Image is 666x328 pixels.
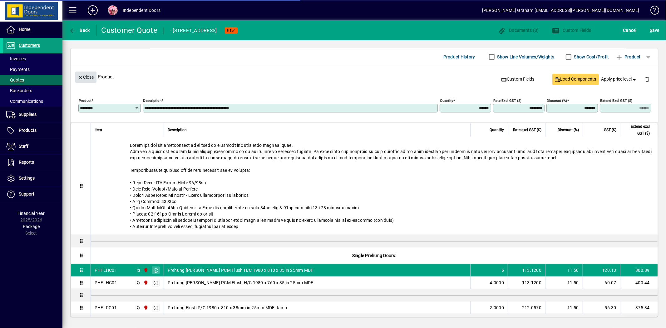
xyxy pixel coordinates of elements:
[499,74,537,85] button: Custom Fields
[3,22,62,37] a: Home
[3,139,62,154] a: Staff
[648,25,661,36] button: Save
[6,88,32,93] span: Backorders
[600,98,632,103] mat-label: Extend excl GST ($)
[168,280,313,286] span: Prehung [PERSON_NAME] PCM Flush H/C 1980 x 760 x 35 in 25mm MDF
[67,25,91,36] button: Back
[78,72,94,82] span: Close
[490,305,504,311] span: 2.0000
[604,127,616,133] span: GST ($)
[19,160,34,165] span: Reports
[95,305,117,311] div: PHFLPC01
[6,99,43,104] span: Communications
[650,25,659,35] span: ave
[79,98,91,103] mat-label: Product
[74,74,98,80] app-page-header-button: Close
[622,25,639,36] button: Cancel
[19,43,40,48] span: Customers
[552,28,591,33] span: Custom Fields
[615,52,641,62] span: Product
[3,186,62,202] a: Support
[482,5,639,15] div: [PERSON_NAME] Graham [EMAIL_ADDRESS][PERSON_NAME][DOMAIN_NAME]
[545,264,583,276] td: 11.50
[550,25,593,36] button: Custom Fields
[142,279,149,286] span: Christchurch
[19,128,37,133] span: Products
[599,74,640,85] button: Apply price level
[512,280,541,286] div: 113.1200
[583,276,620,289] td: 60.07
[490,280,504,286] span: 4.0000
[493,98,521,103] mat-label: Rate excl GST ($)
[19,191,34,196] span: Support
[3,53,62,64] a: Invoices
[3,171,62,186] a: Settings
[75,72,96,83] button: Close
[3,123,62,138] a: Products
[443,52,475,62] span: Product History
[91,137,658,235] div: Lorem ips dol sit ametconsect ad elitsed do eiusmodt inc utla etdo magnaaliquae. Adm venia quisno...
[168,127,187,133] span: Description
[19,144,28,149] span: Staff
[650,28,652,33] span: S
[3,75,62,85] a: Quotes
[583,264,620,276] td: 120.13
[496,54,555,60] label: Show Line Volumes/Weights
[640,72,655,87] button: Delete
[62,25,97,36] app-page-header-button: Back
[497,25,540,36] button: Documents (0)
[91,247,658,264] div: Single Prehung Doors:
[3,107,62,122] a: Suppliers
[95,267,117,273] div: PHFLHC01
[547,98,567,103] mat-label: Discount (%)
[103,5,123,16] button: Profile
[3,64,62,75] a: Payments
[545,276,583,289] td: 11.50
[512,267,541,273] div: 113.1200
[640,76,655,82] app-page-header-button: Delete
[170,26,217,36] div: - [STREET_ADDRESS]
[512,305,541,311] div: 212.0570
[601,76,638,82] span: Apply price level
[18,211,45,216] span: Financial Year
[620,301,658,314] td: 375.34
[168,305,287,311] span: Prehung Flush P/C 1980 x 810 x 38mm in 25mm MDF Jamb
[441,51,478,62] button: Product History
[23,224,40,229] span: Package
[646,1,658,22] a: Knowledge Base
[3,96,62,107] a: Communications
[142,267,149,274] span: Christchurch
[6,67,30,72] span: Payments
[123,5,160,15] div: Independent Doors
[142,304,149,311] span: Christchurch
[612,51,644,62] button: Product
[3,155,62,170] a: Reports
[83,5,103,16] button: Add
[498,28,539,33] span: Documents (0)
[501,267,504,273] span: 6
[69,28,90,33] span: Back
[552,74,599,85] button: Load Components
[101,25,158,35] div: Customer Quote
[545,301,583,314] td: 11.50
[620,276,658,289] td: 400.44
[6,56,26,61] span: Invoices
[227,28,235,32] span: NEW
[3,85,62,96] a: Backorders
[623,25,637,35] span: Cancel
[6,77,24,82] span: Quotes
[19,112,37,117] span: Suppliers
[19,176,35,181] span: Settings
[168,267,313,273] span: Prehung [PERSON_NAME] PCM Flush H/C 1980 x 810 x 35 in 25mm MDF
[95,280,117,286] div: PHFLHC01
[583,301,620,314] td: 56.30
[95,127,102,133] span: Item
[513,127,541,133] span: Rate excl GST ($)
[573,54,609,60] label: Show Cost/Profit
[620,264,658,276] td: 800.89
[143,98,161,103] mat-label: Description
[555,76,596,82] span: Load Components
[71,65,658,88] div: Product
[19,27,30,32] span: Home
[490,127,504,133] span: Quantity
